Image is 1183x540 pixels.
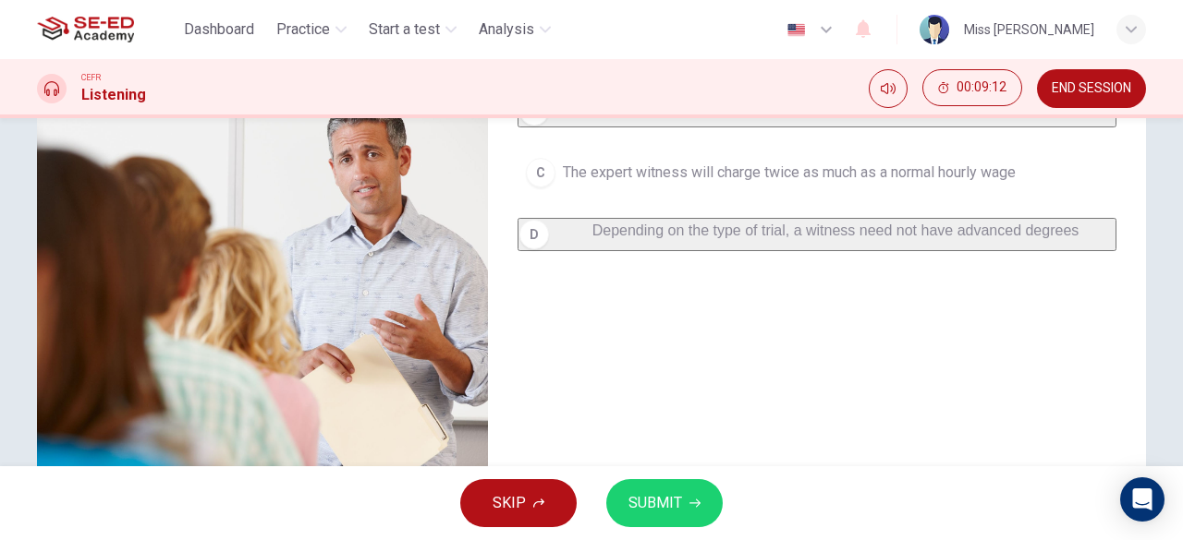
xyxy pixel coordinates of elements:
span: END SESSION [1052,81,1131,96]
button: SUBMIT [606,479,723,527]
img: SE-ED Academy logo [37,11,134,48]
button: Practice [269,13,354,46]
span: Practice [276,18,330,41]
img: Legal Studies Lecture [37,70,488,520]
span: 00:09:12 [957,80,1006,95]
button: END SESSION [1037,69,1146,108]
span: The expert witness will charge twice as much as a normal hourly wage [563,162,1016,184]
span: Start a test [369,18,440,41]
button: CThe expert witness will charge twice as much as a normal hourly wage [518,150,1116,196]
div: D [519,220,549,249]
button: DDepending on the type of trial, a witness need not have advanced degrees [518,218,1116,251]
span: SKIP [493,490,526,516]
button: Analysis [471,13,558,46]
button: SKIP [460,479,577,527]
div: Mute [869,69,908,108]
div: Miss [PERSON_NAME] [964,18,1094,41]
a: SE-ED Academy logo [37,11,177,48]
h1: Listening [81,84,146,106]
img: Profile picture [920,15,949,44]
img: en [785,23,808,37]
span: Analysis [479,18,534,41]
button: Dashboard [177,13,262,46]
div: Hide [922,69,1022,108]
span: SUBMIT [628,490,682,516]
button: 00:09:12 [922,69,1022,106]
span: Dashboard [184,18,254,41]
div: C [526,158,555,187]
span: CEFR [81,71,101,84]
span: Depending on the type of trial, a witness need not have advanced degrees [592,222,1079,238]
button: Start a test [361,13,464,46]
div: Open Intercom Messenger [1120,477,1165,522]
